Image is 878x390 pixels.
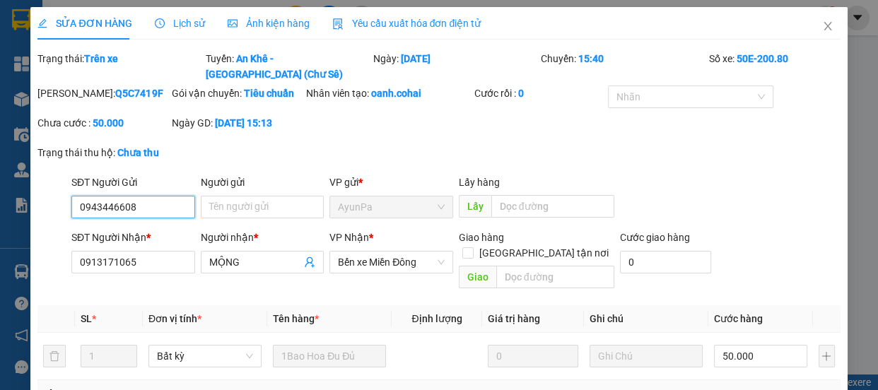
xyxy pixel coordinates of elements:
[332,18,481,29] span: Yêu cầu xuất hóa đơn điện tử
[273,313,319,324] span: Tên hàng
[459,195,491,218] span: Lấy
[488,345,578,367] input: 0
[459,177,500,188] span: Lấy hàng
[474,85,605,101] div: Cước rồi :
[819,345,835,367] button: plus
[155,18,165,28] span: clock-circle
[411,313,462,324] span: Định lượng
[306,85,471,101] div: Nhân viên tạo:
[93,117,124,129] b: 50.000
[43,345,66,367] button: delete
[204,51,372,82] div: Tuyến:
[37,18,131,29] span: SỬA ĐƠN HÀNG
[71,230,195,245] div: SĐT Người Nhận
[37,18,47,28] span: edit
[714,313,763,324] span: Cước hàng
[157,345,253,367] span: Bất kỳ
[459,266,496,288] span: Giao
[620,251,711,273] input: Cước giao hàng
[401,53,431,64] b: [DATE]
[539,51,707,82] div: Chuyến:
[459,232,504,243] span: Giao hàng
[37,145,202,160] div: Trạng thái thu hộ:
[84,53,118,64] b: Trên xe
[71,175,195,190] div: SĐT Người Gửi
[488,313,540,324] span: Giá trị hàng
[155,18,205,29] span: Lịch sử
[201,175,324,190] div: Người gửi
[115,88,163,99] b: Q5C7419F
[37,115,169,131] div: Chưa cước :
[338,252,445,273] span: Bến xe Miền Đông
[172,115,303,131] div: Ngày GD:
[474,245,614,261] span: [GEOGRAPHIC_DATA] tận nơi
[620,232,690,243] label: Cước giao hàng
[172,85,303,101] div: Gói vận chuyển:
[737,53,788,64] b: 50E-200.80
[329,175,453,190] div: VP gửi
[117,147,158,158] b: Chưa thu
[371,88,421,99] b: oanh.cohai
[304,256,315,268] span: user-add
[273,345,386,367] input: VD: Bàn, Ghế
[329,232,369,243] span: VP Nhận
[201,230,324,245] div: Người nhận
[584,305,708,333] th: Ghi chú
[578,53,604,64] b: 15:40
[808,7,848,47] button: Close
[148,313,201,324] span: Đơn vị tính
[708,51,842,82] div: Số xe:
[496,266,614,288] input: Dọc đường
[590,345,703,367] input: Ghi Chú
[228,18,310,29] span: Ảnh kiện hàng
[37,85,169,101] div: [PERSON_NAME]:
[36,51,204,82] div: Trạng thái:
[372,51,539,82] div: Ngày:
[338,196,445,218] span: AyunPa
[215,117,272,129] b: [DATE] 15:13
[822,20,833,32] span: close
[517,88,523,99] b: 0
[332,18,344,30] img: icon
[228,18,238,28] span: picture
[244,88,294,99] b: Tiêu chuẩn
[491,195,614,218] input: Dọc đường
[81,313,92,324] span: SL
